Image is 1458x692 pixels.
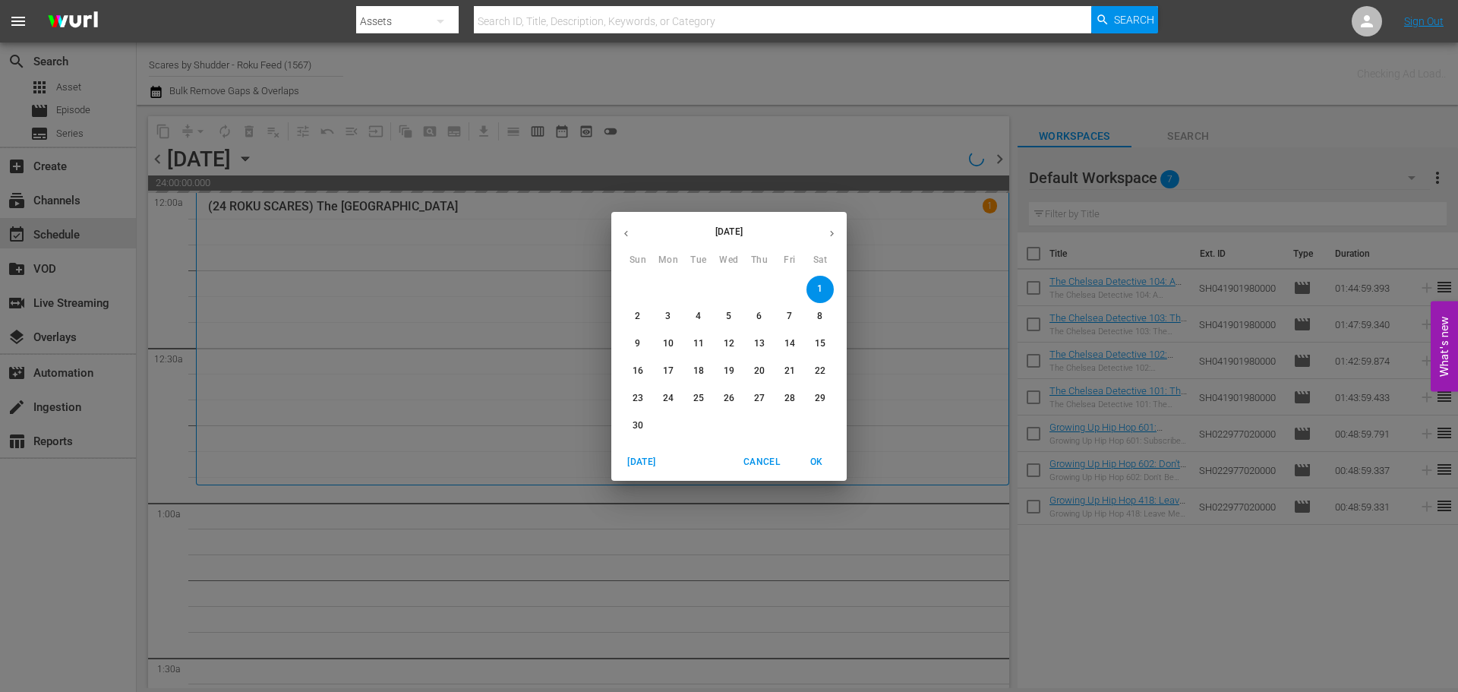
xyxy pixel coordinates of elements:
p: 3 [665,310,671,323]
span: [DATE] [623,454,660,470]
button: 17 [655,358,682,385]
p: 13 [754,337,765,350]
p: 6 [756,310,762,323]
img: ans4CAIJ8jUAAAAAAAAAAAAAAAAAAAAAAAAgQb4GAAAAAAAAAAAAAAAAAAAAAAAAJMjXAAAAAAAAAAAAAAAAAAAAAAAAgAT5G... [36,4,109,39]
p: 9 [635,337,640,350]
span: menu [9,12,27,30]
span: Wed [715,253,743,268]
button: 11 [685,330,712,358]
button: 3 [655,303,682,330]
button: 23 [624,385,652,412]
span: Mon [655,253,682,268]
p: 11 [693,337,704,350]
button: [DATE] [617,450,666,475]
button: 13 [746,330,773,358]
span: Fri [776,253,803,268]
span: Tue [685,253,712,268]
button: 5 [715,303,743,330]
button: 28 [776,385,803,412]
span: Sat [806,253,834,268]
p: 12 [724,337,734,350]
button: 21 [776,358,803,385]
button: Cancel [737,450,786,475]
p: 25 [693,392,704,405]
p: 18 [693,365,704,378]
span: OK [798,454,835,470]
p: 29 [815,392,825,405]
button: 10 [655,330,682,358]
span: Search [1114,6,1154,33]
button: 30 [624,412,652,440]
p: 19 [724,365,734,378]
button: OK [792,450,841,475]
button: 25 [685,385,712,412]
button: 6 [746,303,773,330]
button: 8 [806,303,834,330]
span: Thu [746,253,773,268]
p: 16 [633,365,643,378]
button: 15 [806,330,834,358]
p: [DATE] [641,225,817,239]
p: 5 [726,310,731,323]
button: Open Feedback Widget [1431,301,1458,391]
p: 30 [633,419,643,432]
p: 26 [724,392,734,405]
span: Cancel [743,454,780,470]
button: 26 [715,385,743,412]
p: 20 [754,365,765,378]
button: 4 [685,303,712,330]
button: 24 [655,385,682,412]
button: 14 [776,330,803,358]
p: 17 [663,365,674,378]
p: 10 [663,337,674,350]
button: 7 [776,303,803,330]
p: 2 [635,310,640,323]
p: 22 [815,365,825,378]
button: 1 [806,276,834,303]
button: 9 [624,330,652,358]
p: 24 [663,392,674,405]
button: 16 [624,358,652,385]
button: 20 [746,358,773,385]
p: 14 [784,337,795,350]
p: 15 [815,337,825,350]
button: 27 [746,385,773,412]
p: 27 [754,392,765,405]
p: 23 [633,392,643,405]
p: 28 [784,392,795,405]
p: 7 [787,310,792,323]
button: 22 [806,358,834,385]
a: Sign Out [1404,15,1444,27]
span: Sun [624,253,652,268]
button: 18 [685,358,712,385]
p: 1 [817,283,822,295]
p: 4 [696,310,701,323]
p: 8 [817,310,822,323]
button: 12 [715,330,743,358]
p: 21 [784,365,795,378]
button: 29 [806,385,834,412]
button: 19 [715,358,743,385]
button: 2 [624,303,652,330]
